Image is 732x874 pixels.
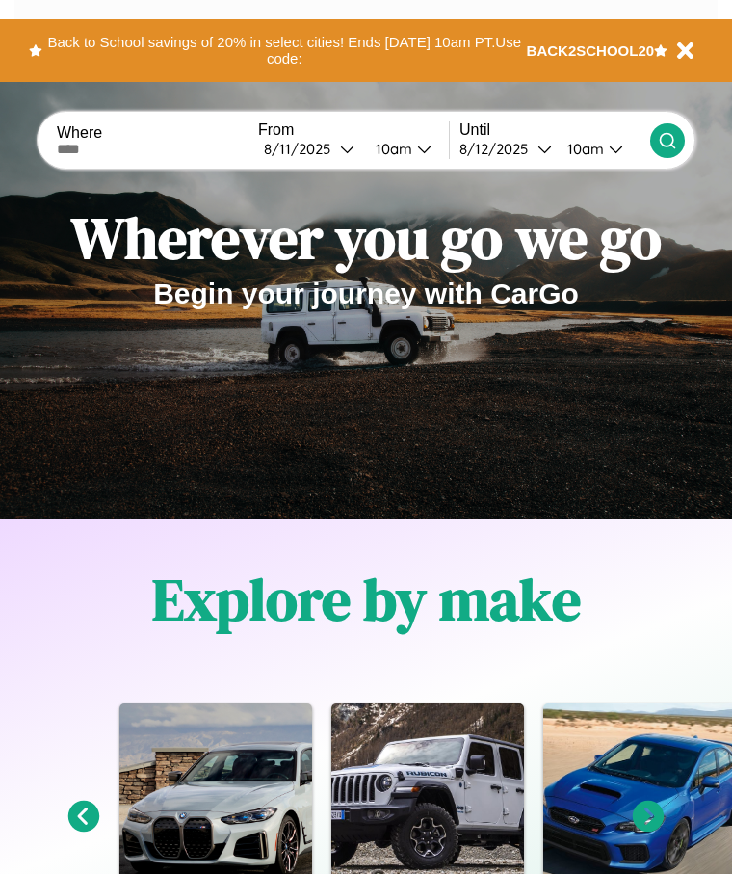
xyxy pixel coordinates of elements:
label: Until [459,121,650,139]
label: From [258,121,449,139]
div: 10am [558,140,609,158]
h1: Explore by make [152,560,581,639]
div: 8 / 12 / 2025 [459,140,537,158]
div: 8 / 11 / 2025 [264,140,340,158]
b: BACK2SCHOOL20 [527,42,655,59]
label: Where [57,124,248,142]
button: 8/11/2025 [258,139,360,159]
div: 10am [366,140,417,158]
button: 10am [552,139,650,159]
button: Back to School savings of 20% in select cities! Ends [DATE] 10am PT.Use code: [42,29,527,72]
button: 10am [360,139,449,159]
